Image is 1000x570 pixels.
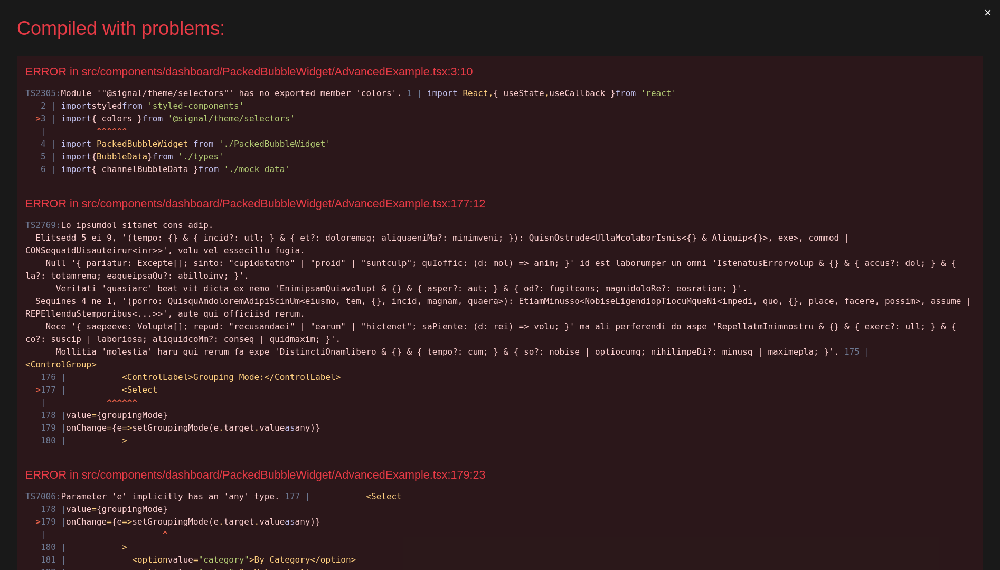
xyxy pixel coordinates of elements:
[310,555,316,565] span: <
[254,517,260,527] span: .
[107,126,112,136] span: ^
[285,517,295,527] span: as
[41,435,66,445] span: 180 |
[153,151,173,161] span: from
[35,113,295,123] span: { colors }
[41,101,56,111] span: 2 |
[641,88,676,98] span: 'react'
[61,139,91,149] span: import
[259,372,265,382] span: :
[127,397,133,407] span: ^
[488,88,494,98] span: ,
[239,372,260,382] span: Mode
[41,504,66,514] span: 178 |
[25,220,61,230] span: TS2769:
[107,397,112,407] span: ^
[25,88,61,98] span: TS2305:
[615,88,636,98] span: from
[61,101,91,111] span: import
[25,87,975,176] div: Module '"@signal/theme/selectors"' has no exported member 'colors'.
[366,491,371,501] span: <
[107,517,112,527] span: =
[285,491,310,501] span: 177 |
[25,65,975,79] div: ERROR in src/components/dashboard/PackedBubbleWidget/AdvancedExample.tsx:3:10
[35,164,290,174] span: { channelBubbleData }
[31,359,92,369] span: ControlGroup
[269,555,310,565] span: Category
[254,423,260,433] span: .
[97,151,147,161] span: BubbleData
[91,410,97,420] span: =
[17,17,966,40] div: Compiled with problems:
[35,101,244,111] span: styled
[188,372,193,382] span: >
[147,101,244,111] span: 'styled-components'
[844,347,870,357] span: 175 |
[25,468,975,482] div: ERROR in src/components/dashboard/PackedBubbleWidget/AdvancedExample.tsx:179:23
[427,88,458,98] span: import
[219,423,224,433] span: .
[25,359,31,369] span: <
[35,504,167,514] span: value {groupingMode}
[122,435,127,445] span: >
[275,372,336,382] span: ControlLabel
[143,113,163,123] span: from
[35,410,167,420] span: value {groupingMode}
[249,555,254,565] span: >
[41,542,66,552] span: 180 |
[91,359,97,369] span: >
[112,126,117,136] span: ^
[122,423,132,433] span: =>
[122,517,132,527] span: =>
[35,423,320,433] span: onChange {e setGroupingMode(e target value any)}
[132,555,137,565] span: <
[122,385,127,395] span: <
[224,164,290,174] span: './mock_data'
[285,423,295,433] span: as
[41,151,56,161] span: 5 |
[35,151,223,161] span: { }
[41,113,56,123] span: 3 |
[41,423,66,433] span: 179 |
[61,113,91,123] span: import
[168,113,295,123] span: '@signal/theme/selectors'
[41,139,56,149] span: 4 |
[193,372,234,382] span: Grouping
[193,555,199,565] span: =
[122,397,127,407] span: ^
[544,88,550,98] span: ,
[35,113,41,123] span: >
[35,517,41,527] span: >
[97,139,188,149] span: PackedBubbleWidget
[163,529,168,539] span: ^
[102,126,107,136] span: ^
[219,139,331,149] span: './PackedBubbleWidget'
[35,385,41,395] span: >
[117,126,122,136] span: ^
[97,126,102,136] span: ^
[25,197,975,211] div: ERROR in src/components/dashboard/PackedBubbleWidget/AdvancedExample.tsx:177:12
[254,555,265,565] span: By
[61,151,91,161] span: import
[351,555,356,565] span: >
[41,555,66,565] span: 181 |
[265,372,270,382] span: <
[178,151,224,161] span: './types'
[137,555,168,565] span: option
[41,126,46,136] span: |
[112,397,117,407] span: ^
[25,491,61,501] span: TS7006:
[132,397,137,407] span: ^
[122,101,143,111] span: from
[402,88,676,98] span: { useState useCallback }
[107,423,112,433] span: =
[269,372,275,382] span: /
[41,385,66,395] span: 177 |
[336,372,341,382] span: >
[122,542,127,552] span: >
[127,385,158,395] span: Select
[41,372,66,382] span: 176 |
[91,504,97,514] span: =
[320,555,351,565] span: option
[122,372,127,382] span: <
